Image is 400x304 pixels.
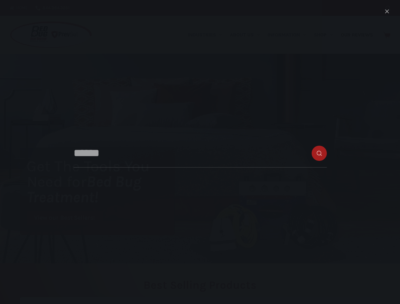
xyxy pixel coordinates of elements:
[184,16,226,54] a: Industries
[184,16,377,54] nav: Primary
[10,21,92,49] img: Prevsol/Bed Bug Heat Doctor
[226,16,263,54] a: About Us
[27,211,103,225] a: View our Best Sellers!
[310,16,337,54] a: Shop
[27,173,141,206] i: Bed Bug Treatment!
[34,215,95,221] span: View our Best Sellers!
[337,16,377,54] a: Our Reviews
[5,3,24,22] button: Open LiveChat chat widget
[264,16,310,54] a: Information
[386,6,390,10] button: Search
[27,158,174,205] h1: Get The Tools You Need for
[20,280,380,291] h2: Best Selling Products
